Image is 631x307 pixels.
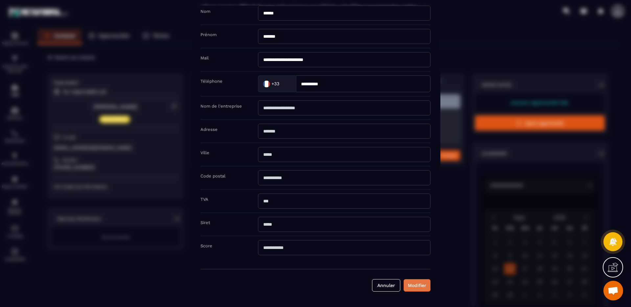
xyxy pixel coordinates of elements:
[200,220,210,225] label: Siret
[200,243,212,248] label: Score
[200,55,209,60] label: Mail
[200,32,217,37] label: Prénom
[271,81,279,87] span: +33
[404,279,431,292] button: Modifier
[258,75,296,92] div: Search for option
[200,9,210,14] label: Nom
[200,150,209,155] label: Ville
[200,79,222,84] label: Téléphone
[200,127,218,132] label: Adresse
[200,197,208,202] label: TVA
[603,281,623,300] div: Ouvrir le chat
[281,79,289,89] input: Search for option
[260,77,273,90] img: Country Flag
[372,279,400,292] button: Annuler
[200,104,242,109] label: Nom de l'entreprise
[200,174,225,178] label: Code postal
